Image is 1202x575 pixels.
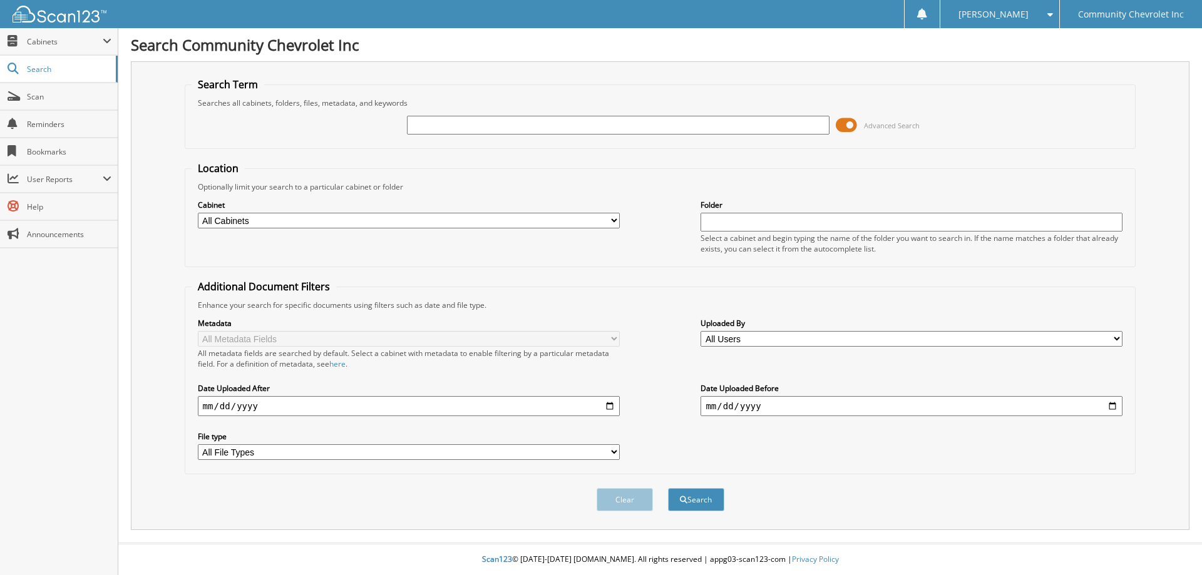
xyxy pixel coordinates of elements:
[597,488,653,511] button: Clear
[192,78,264,91] legend: Search Term
[701,396,1122,416] input: end
[198,396,620,416] input: start
[198,383,620,394] label: Date Uploaded After
[192,181,1129,192] div: Optionally limit your search to a particular cabinet or folder
[27,146,111,157] span: Bookmarks
[27,174,103,185] span: User Reports
[192,280,336,293] legend: Additional Document Filters
[192,300,1129,310] div: Enhance your search for specific documents using filters such as date and file type.
[701,318,1122,328] label: Uploaded By
[118,544,1202,575] div: © [DATE]-[DATE] [DOMAIN_NAME]. All rights reserved | appg03-scan123-com |
[1078,11,1184,18] span: Community Chevrolet Inc
[27,229,111,240] span: Announcements
[27,91,111,102] span: Scan
[701,233,1122,254] div: Select a cabinet and begin typing the name of the folder you want to search in. If the name match...
[1139,515,1202,575] iframe: Chat Widget
[27,201,111,212] span: Help
[198,431,620,442] label: File type
[198,348,620,369] div: All metadata fields are searched by default. Select a cabinet with metadata to enable filtering b...
[329,359,346,369] a: here
[192,98,1129,108] div: Searches all cabinets, folders, files, metadata, and keywords
[192,161,245,175] legend: Location
[701,200,1122,210] label: Folder
[198,318,620,328] label: Metadata
[482,554,512,564] span: Scan123
[864,121,920,130] span: Advanced Search
[131,34,1189,55] h1: Search Community Chevrolet Inc
[701,383,1122,394] label: Date Uploaded Before
[668,488,724,511] button: Search
[27,119,111,130] span: Reminders
[27,36,103,47] span: Cabinets
[792,554,839,564] a: Privacy Policy
[198,200,620,210] label: Cabinet
[13,6,106,23] img: scan123-logo-white.svg
[27,64,110,74] span: Search
[958,11,1029,18] span: [PERSON_NAME]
